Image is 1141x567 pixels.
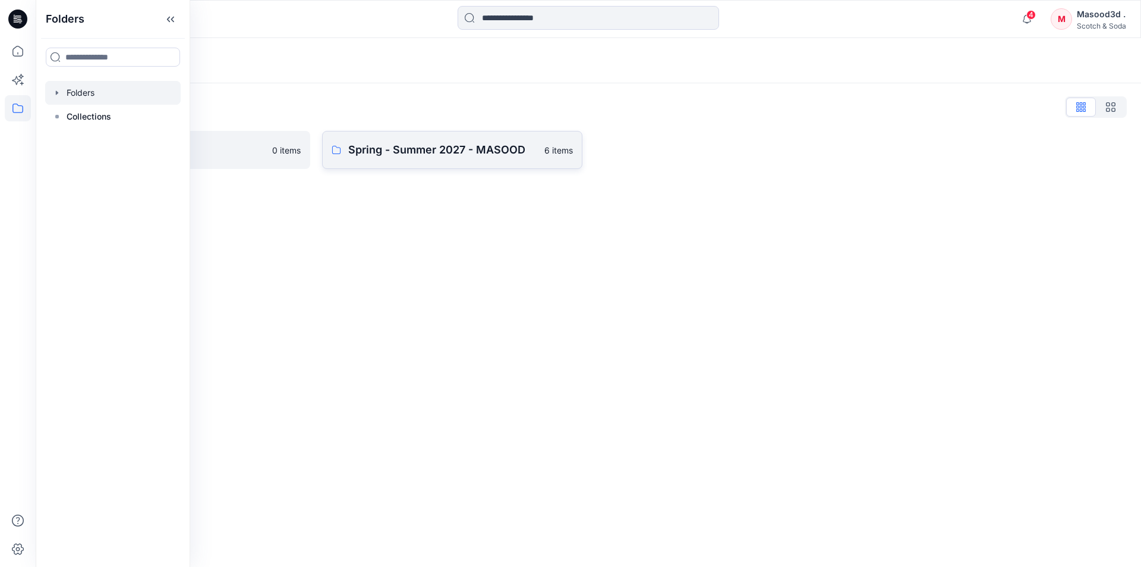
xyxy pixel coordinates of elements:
div: M [1051,8,1072,30]
span: 4 [1026,10,1036,20]
div: Masood3d . [1077,7,1126,21]
p: Spring - Summer 2027 - MASOOD [348,142,537,158]
p: 0 items [272,144,301,156]
p: Collections [67,109,111,124]
div: Scotch & Soda [1077,21,1126,30]
p: 6 items [544,144,573,156]
a: Spring - Summer 2027 - MASOOD6 items [322,131,582,169]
